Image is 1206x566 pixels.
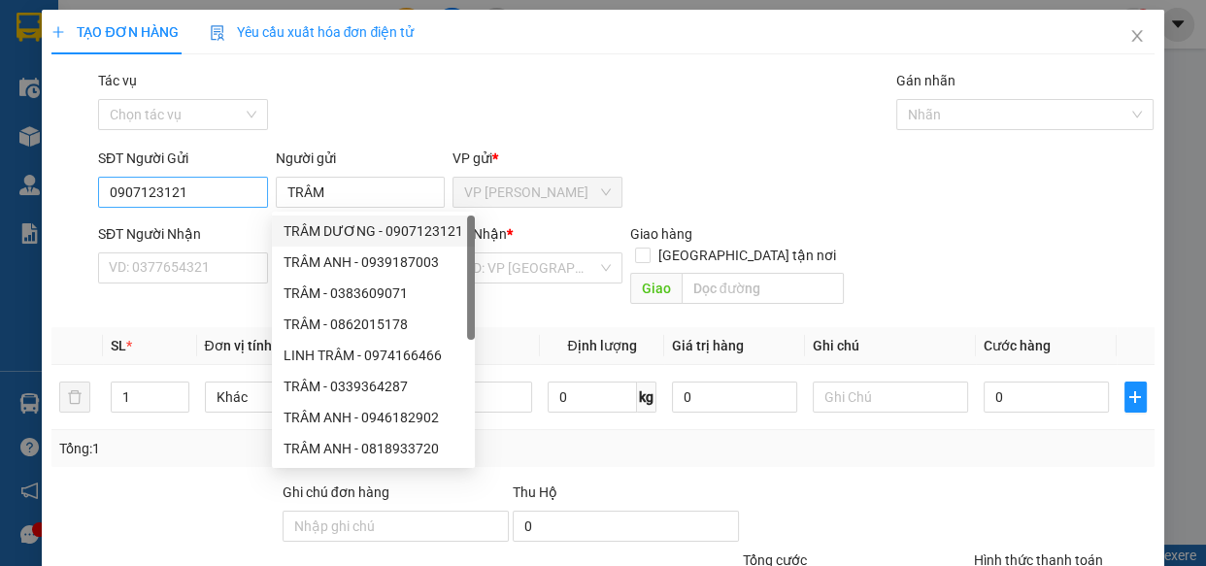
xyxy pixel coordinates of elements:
span: Cước hàng [984,338,1051,353]
div: VP gửi [452,148,622,169]
div: TRÂM DƯƠNG - 0907123121 [284,220,463,242]
div: Người gửi [276,148,446,169]
span: VP Nhận [452,226,507,242]
span: Yêu cầu xuất hóa đơn điện tử [210,24,415,40]
span: plus [1125,389,1146,405]
div: TRÂM - 0383609071 [284,283,463,304]
span: Thu Hộ [513,484,557,500]
div: TRÂM ANH - 0818933720 [284,438,463,459]
div: TRÂM - 0383609071 [272,278,475,309]
div: TRÂM - 0862015178 [284,314,463,335]
label: Tác vụ [98,73,137,88]
img: icon [210,25,225,41]
span: Định lượng [567,338,636,353]
span: Giá trị hàng [672,338,744,353]
span: TẠO ĐƠN HÀNG [51,24,178,40]
span: Đơn vị tính [205,338,278,353]
div: TRÂM ANH - 0939187003 [272,247,475,278]
span: close [1129,28,1145,44]
input: Ghi Chú [813,382,969,413]
span: plus [51,25,65,39]
span: Khác [217,383,350,412]
div: LINH TRÂM - 0974166466 [284,345,463,366]
div: Tổng: 1 [59,438,467,459]
button: delete [59,382,90,413]
div: TRÂM ANH - 0946182902 [272,402,475,433]
div: TRÂM DƯƠNG - 0907123121 [272,216,475,247]
th: Ghi chú [805,327,977,365]
label: Ghi chú đơn hàng [283,484,389,500]
div: LINH TRÂM - 0974166466 [272,340,475,371]
span: Giao [630,273,682,304]
div: SĐT Người Gửi [98,148,268,169]
label: Gán nhãn [896,73,955,88]
div: TRÂM ANH - 0946182902 [284,407,463,428]
span: Giao hàng [630,226,692,242]
span: VP Vũng Liêm [464,178,611,207]
div: TRÂM - 0862015178 [272,309,475,340]
input: Ghi chú đơn hàng [283,511,509,542]
div: TRÂM - 0339364287 [284,376,463,397]
div: TRÂM ANH - 0818933720 [272,433,475,464]
span: kg [637,382,656,413]
button: Close [1110,10,1164,64]
button: plus [1124,382,1147,413]
input: 0 [672,382,797,413]
span: SL [111,338,126,353]
div: SĐT Người Nhận [98,223,268,245]
span: [GEOGRAPHIC_DATA] tận nơi [651,245,844,266]
div: TRÂM ANH - 0939187003 [284,251,463,273]
div: TRÂM - 0339364287 [272,371,475,402]
input: Dọc đường [682,273,844,304]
